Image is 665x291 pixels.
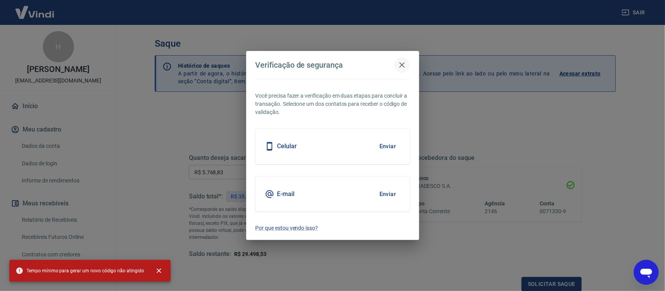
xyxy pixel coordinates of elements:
button: Enviar [375,186,400,202]
button: close [150,262,168,279]
h5: Celular [277,142,297,150]
button: Enviar [375,138,400,154]
span: Tempo mínimo para gerar um novo código não atingido [16,267,144,275]
a: Por que estou vendo isso? [256,224,410,232]
h4: Verificação de segurança [256,60,343,70]
h5: E-mail [277,190,295,198]
iframe: Botão para abrir a janela de mensagens [634,260,659,285]
p: Você precisa fazer a verificação em duas etapas para concluir a transação. Selecione um dos conta... [256,92,410,116]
